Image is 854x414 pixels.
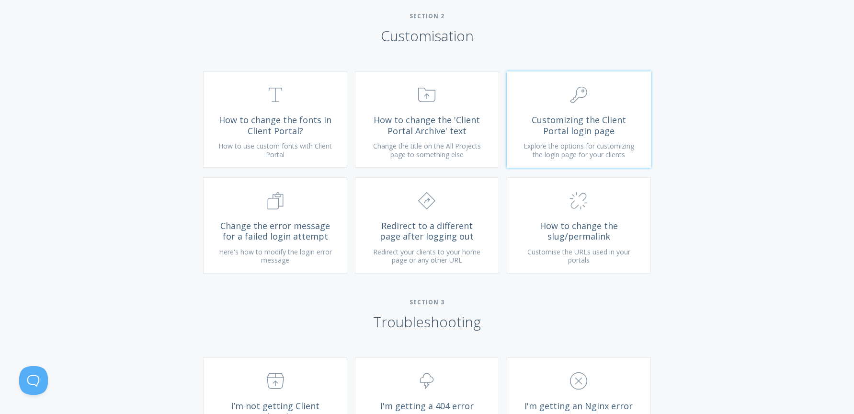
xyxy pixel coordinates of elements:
[355,177,499,274] a: Redirect to a different page after logging out Redirect your clients to your home page or any oth...
[219,247,332,265] span: Here's how to modify the login error message
[373,141,481,159] span: Change the title on the All Projects page to something else
[373,247,480,265] span: Redirect your clients to your home page or any other URL
[522,115,636,136] span: Customizing the Client Portal login page
[203,71,347,168] a: How to change the fonts in Client Portal? How to use custom fonts with Client Portal
[19,366,48,395] iframe: Toggle Customer Support
[218,141,332,159] span: How to use custom fonts with Client Portal
[522,220,636,242] span: How to change the slug/permalink
[370,115,484,136] span: How to change the 'Client Portal Archive' text
[370,220,484,242] span: Redirect to a different page after logging out
[218,220,332,242] span: Change the error message for a failed login attempt
[527,247,630,265] span: Customise the URLs used in your portals
[203,177,347,274] a: Change the error message for a failed login attempt Here's how to modify the login error message
[524,141,634,159] span: Explore the options for customizing the login page for your clients
[507,177,651,274] a: How to change the slug/permalink Customise the URLs used in your portals
[218,115,332,136] span: How to change the fonts in Client Portal?
[507,71,651,168] a: Customizing the Client Portal login page Explore the options for customizing the login page for y...
[355,71,499,168] a: How to change the 'Client Portal Archive' text Change the title on the All Projects page to somet...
